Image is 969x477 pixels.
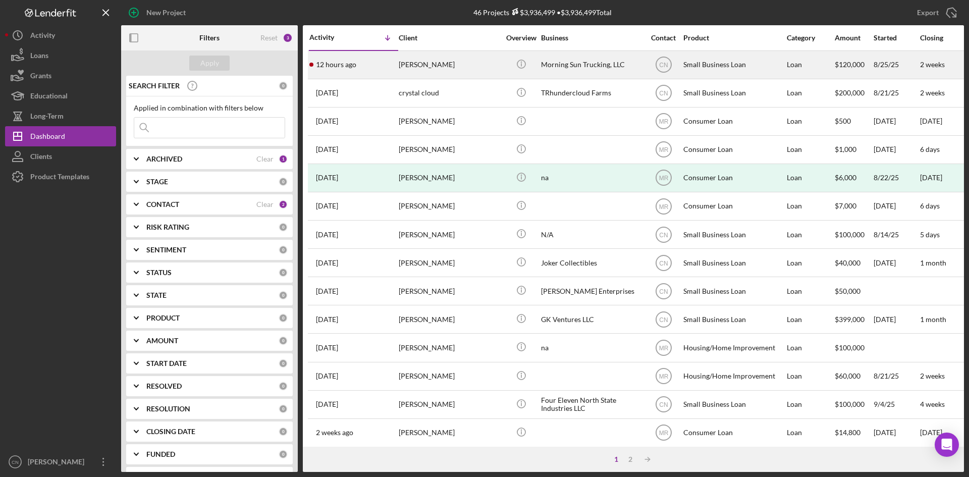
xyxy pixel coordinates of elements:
[541,334,642,361] div: na
[874,306,919,333] div: [DATE]
[920,230,940,239] time: 5 days
[30,106,64,129] div: Long-Term
[659,259,668,267] text: CN
[146,223,189,231] b: RISK RATING
[683,193,784,220] div: Consumer Loan
[399,391,500,418] div: [PERSON_NAME]
[5,126,116,146] button: Dashboard
[316,400,338,408] time: 2025-09-15 16:37
[146,382,182,390] b: RESOLVED
[787,334,834,361] div: Loan
[874,419,919,446] div: [DATE]
[659,430,668,437] text: MR
[541,80,642,107] div: TRhundercloud Farms
[787,51,834,78] div: Loan
[316,315,338,324] time: 2025-09-17 15:56
[835,400,865,408] span: $100,000
[787,193,834,220] div: Loan
[30,167,89,189] div: Product Templates
[659,288,668,295] text: CN
[835,145,856,153] span: $1,000
[787,165,834,191] div: Loan
[920,117,942,125] time: [DATE]
[279,404,288,413] div: 0
[874,136,919,163] div: [DATE]
[609,455,623,463] div: 1
[146,450,175,458] b: FUNDED
[279,427,288,436] div: 0
[399,363,500,390] div: [PERSON_NAME]
[279,223,288,232] div: 0
[874,249,919,276] div: [DATE]
[835,60,865,69] span: $120,000
[279,291,288,300] div: 0
[25,452,91,474] div: [PERSON_NAME]
[835,201,856,210] span: $7,000
[683,278,784,304] div: Small Business Loan
[920,201,940,210] time: 6 days
[256,155,274,163] div: Clear
[835,88,865,97] span: $200,000
[5,45,116,66] button: Loans
[874,391,919,418] div: 9/4/25
[835,428,860,437] span: $14,800
[279,245,288,254] div: 0
[541,165,642,191] div: na
[874,363,919,390] div: 8/21/25
[146,246,186,254] b: SENTIMENT
[541,306,642,333] div: GK Ventures LLC
[874,80,919,107] div: 8/21/25
[283,33,293,43] div: 3
[316,174,338,182] time: 2025-09-19 16:38
[316,287,338,295] time: 2025-09-17 18:13
[473,8,612,17] div: 46 Projects • $3,936,499 Total
[787,363,834,390] div: Loan
[129,82,180,90] b: SEARCH FILTER
[279,177,288,186] div: 0
[146,269,172,277] b: STATUS
[835,117,851,125] span: $500
[683,136,784,163] div: Consumer Loan
[644,34,682,42] div: Contact
[659,146,668,153] text: MR
[260,34,278,42] div: Reset
[683,80,784,107] div: Small Business Loan
[659,62,668,69] text: CN
[316,429,353,437] time: 2025-09-12 13:53
[146,337,178,345] b: AMOUNT
[835,315,865,324] span: $399,000
[5,25,116,45] button: Activity
[920,88,945,97] time: 2 weeks
[623,455,637,463] div: 2
[502,34,540,42] div: Overview
[5,66,116,86] button: Grants
[787,108,834,135] div: Loan
[399,278,500,304] div: [PERSON_NAME]
[189,56,230,71] button: Apply
[279,336,288,345] div: 0
[509,8,555,17] div: $3,936,499
[146,428,195,436] b: CLOSING DATE
[874,34,919,42] div: Started
[399,249,500,276] div: [PERSON_NAME]
[541,51,642,78] div: Morning Sun Trucking, LLC
[30,86,68,109] div: Educational
[835,372,860,380] span: $60,000
[146,3,186,23] div: New Project
[146,314,180,322] b: PRODUCT
[920,315,946,324] time: 1 month
[279,268,288,277] div: 0
[399,51,500,78] div: [PERSON_NAME]
[399,80,500,107] div: crystal cloud
[5,106,116,126] a: Long-Term
[541,278,642,304] div: [PERSON_NAME] Enterprises
[399,221,500,248] div: [PERSON_NAME]
[309,33,354,41] div: Activity
[659,203,668,210] text: MR
[787,249,834,276] div: Loan
[146,155,182,163] b: ARCHIVED
[12,459,19,465] text: CN
[659,373,668,380] text: MR
[920,145,940,153] time: 6 days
